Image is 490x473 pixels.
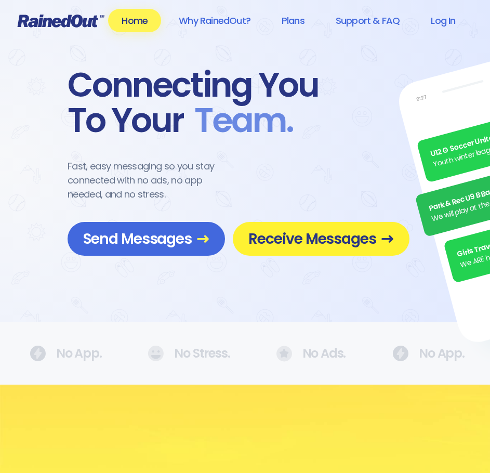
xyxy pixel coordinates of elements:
img: No Ads. [30,346,46,361]
a: Receive Messages [233,222,409,256]
a: Plans [268,9,318,32]
div: No App. [30,346,86,361]
img: No Ads. [276,346,292,362]
a: Home [108,9,161,32]
a: Send Messages [68,222,225,256]
a: Support & FAQ [322,9,413,32]
a: Log In [417,9,469,32]
a: Why RainedOut? [165,9,264,32]
img: No Ads. [148,346,164,361]
div: No Stress. [148,346,214,361]
div: No App. [392,346,448,361]
span: Team . [184,103,293,138]
img: No Ads. [392,346,408,361]
div: No Ads. [276,346,330,362]
div: Connecting You To Your [68,68,409,138]
span: Send Messages [83,230,209,248]
span: Receive Messages [248,230,394,248]
div: Fast, easy messaging so you stay connected with no ads, no app needed, and no stress. [68,159,234,201]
